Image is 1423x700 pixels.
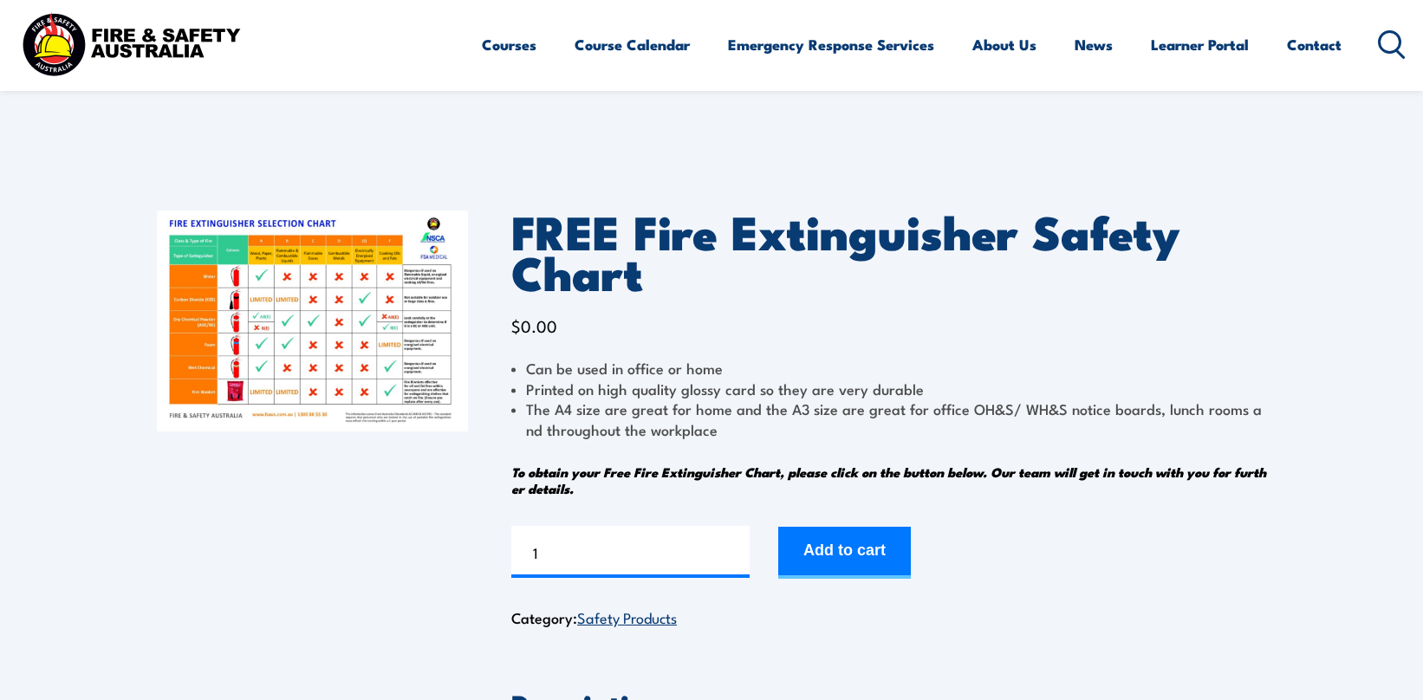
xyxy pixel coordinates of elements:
a: Course Calendar [575,22,690,68]
img: FREE Fire Extinguisher Safety Chart [157,211,468,431]
a: Courses [482,22,536,68]
a: Learner Portal [1151,22,1249,68]
h1: FREE Fire Extinguisher Safety Chart [511,211,1266,291]
input: Product quantity [511,526,750,578]
li: Printed on high quality glossy card so they are very durable [511,379,1266,399]
span: Category: [511,606,677,628]
a: News [1075,22,1113,68]
a: About Us [972,22,1036,68]
li: Can be used in office or home [511,358,1266,378]
a: Contact [1287,22,1342,68]
em: To obtain your Free Fire Extinguisher Chart, please click on the button below. Our team will get ... [511,462,1266,498]
bdi: 0.00 [511,314,557,337]
span: $ [511,314,521,337]
a: Emergency Response Services [728,22,934,68]
button: Add to cart [778,527,911,579]
li: The A4 size are great for home and the A3 size are great for office OH&S/ WH&S notice boards, lun... [511,399,1266,439]
a: Safety Products [577,606,677,627]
